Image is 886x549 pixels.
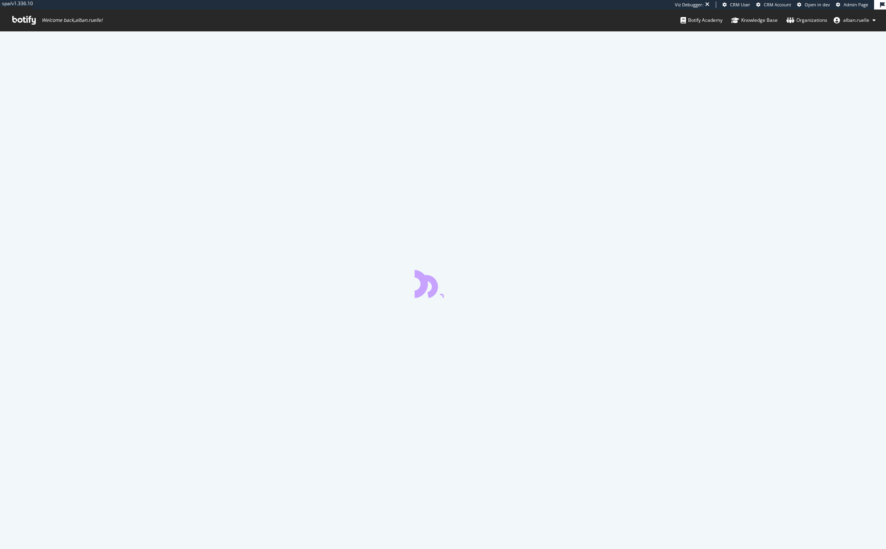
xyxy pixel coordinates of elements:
a: Organizations [786,10,827,31]
div: Viz Debugger: [675,2,703,8]
div: Botify Academy [680,16,723,24]
a: Knowledge Base [731,10,778,31]
span: CRM User [730,2,750,8]
span: Welcome back, alban.ruelle ! [42,17,102,23]
a: CRM Account [756,2,791,8]
a: CRM User [723,2,750,8]
a: Botify Academy [680,10,723,31]
a: Admin Page [836,2,868,8]
span: Open in dev [805,2,830,8]
a: Open in dev [797,2,830,8]
div: Organizations [786,16,827,24]
div: animation [415,269,472,298]
div: Knowledge Base [731,16,778,24]
span: CRM Account [764,2,791,8]
button: alban.ruelle [827,14,882,27]
span: Admin Page [844,2,868,8]
span: alban.ruelle [843,17,869,23]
